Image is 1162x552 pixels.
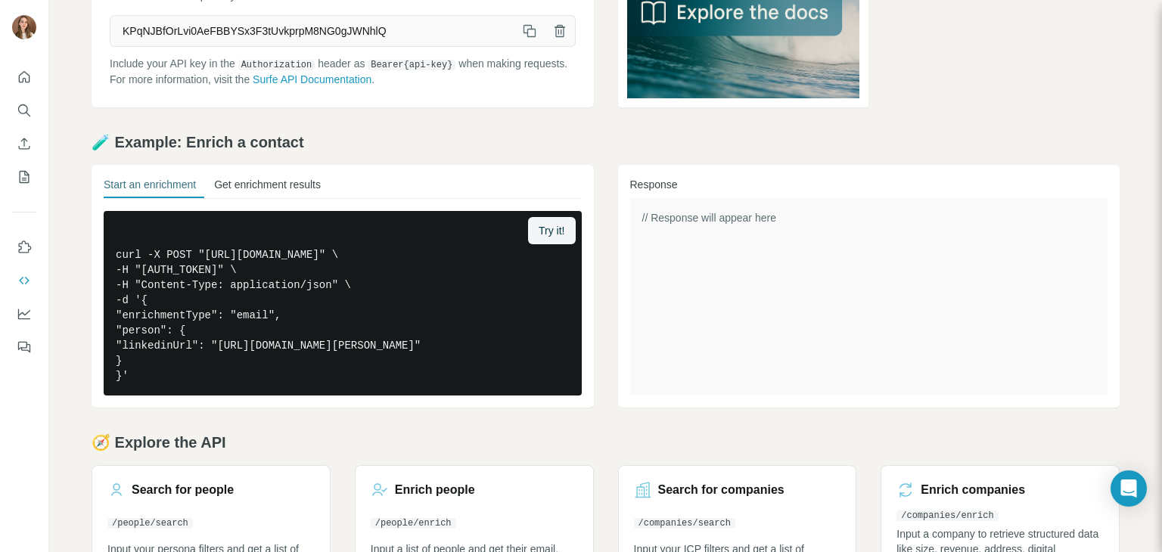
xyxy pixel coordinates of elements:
button: Start an enrichment [104,177,196,198]
button: Quick start [12,64,36,91]
h3: Search for people [132,481,234,499]
button: Get enrichment results [214,177,321,198]
a: Surfe API Documentation [253,73,371,85]
button: Try it! [528,217,575,244]
pre: curl -X POST "[URL][DOMAIN_NAME]" \ -H "[AUTH_TOKEN]" \ -H "Content-Type: application/json" \ -d ... [104,211,582,395]
h3: Enrich companies [921,481,1025,499]
code: Authorization [238,60,315,70]
code: /people/enrich [371,518,456,529]
button: Dashboard [12,300,36,327]
button: My lists [12,163,36,191]
h2: 🧭 Explore the API [92,432,1120,453]
button: Use Surfe on LinkedIn [12,234,36,261]
code: /companies/search [634,518,735,529]
img: Avatar [12,15,36,39]
code: /companies/enrich [896,510,998,521]
code: /people/search [107,518,193,529]
button: Feedback [12,333,36,361]
span: Try it! [539,223,564,238]
code: Bearer {api-key} [368,60,455,70]
button: Use Surfe API [12,267,36,294]
p: Include your API key in the header as when making requests. For more information, visit the . [110,56,576,87]
h3: Search for companies [658,481,785,499]
span: KPqNJBfOrLvi0AeFBBYSx3F3tUvkprpM8NG0gJWNhlQ [110,17,514,45]
button: Search [12,97,36,124]
h3: Enrich people [395,481,475,499]
h3: Response [630,177,1108,192]
h2: 🧪 Example: Enrich a contact [92,132,1120,153]
div: Open Intercom Messenger [1111,470,1147,507]
span: // Response will appear here [642,212,776,224]
button: Enrich CSV [12,130,36,157]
